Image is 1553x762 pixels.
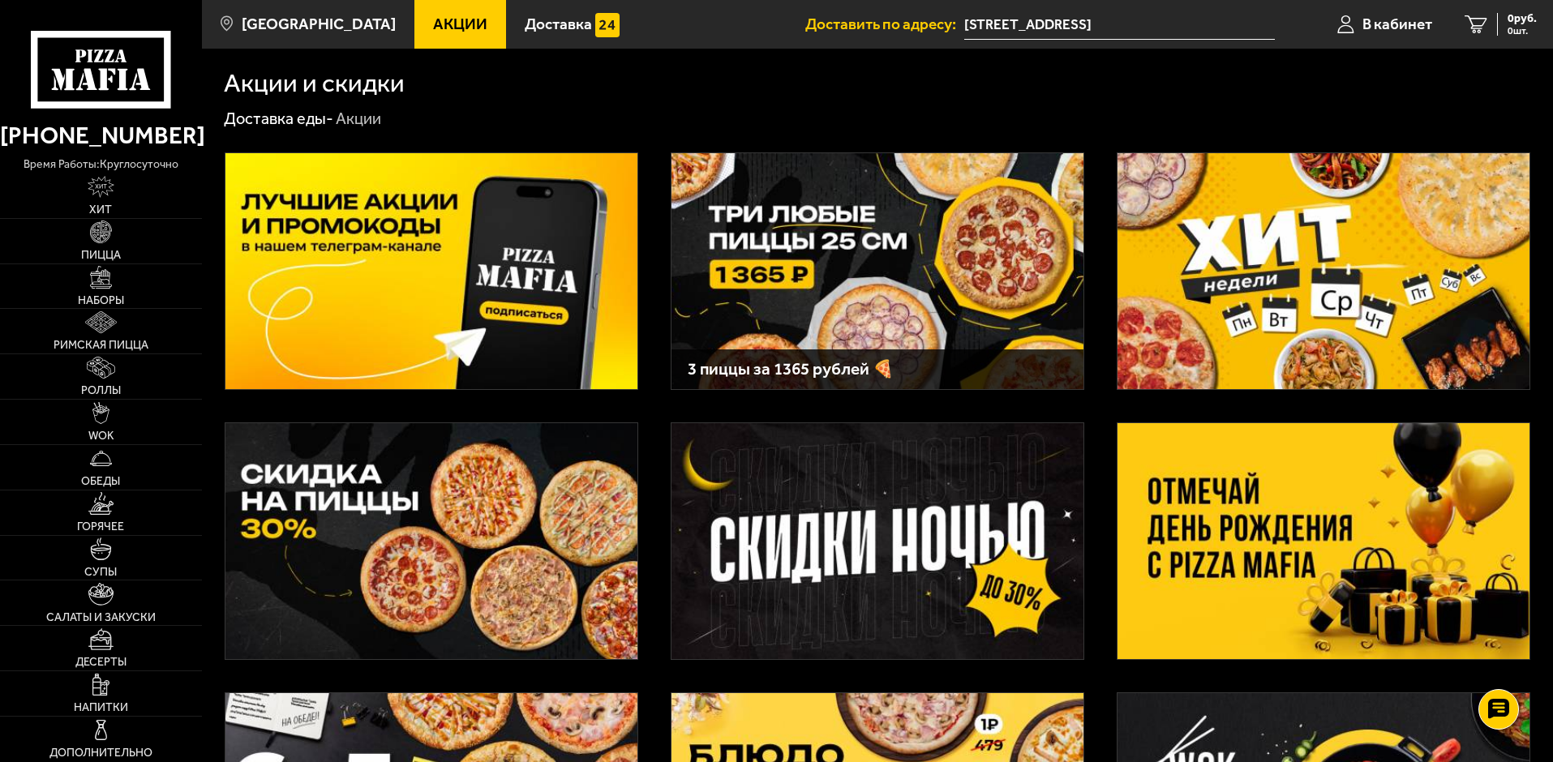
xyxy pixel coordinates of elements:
[46,612,156,623] span: Салаты и закуски
[1362,16,1432,32] span: В кабинет
[224,109,333,128] a: Доставка еды-
[74,702,128,713] span: Напитки
[671,152,1084,390] a: 3 пиццы за 1365 рублей 🍕
[525,16,592,32] span: Доставка
[242,16,396,32] span: [GEOGRAPHIC_DATA]
[1508,13,1537,24] span: 0 руб.
[336,109,381,130] div: Акции
[433,16,487,32] span: Акции
[88,430,114,442] span: WOK
[49,747,152,759] span: Дополнительно
[964,10,1275,40] span: Ленинградская область, Всеволожский район, Заневское городское поселение, Кудрово, Солнечная улиц...
[77,521,124,533] span: Горячее
[224,71,405,96] h1: Акции и скидки
[964,10,1275,40] input: Ваш адрес доставки
[688,361,1067,378] h3: 3 пиццы за 1365 рублей 🍕
[595,13,620,37] img: 15daf4d41897b9f0e9f617042186c801.svg
[81,250,121,261] span: Пицца
[84,567,117,578] span: Супы
[81,476,120,487] span: Обеды
[78,295,124,306] span: Наборы
[1508,26,1537,36] span: 0 шт.
[89,204,112,216] span: Хит
[805,16,964,32] span: Доставить по адресу:
[81,385,121,396] span: Роллы
[54,340,148,351] span: Римская пицца
[75,657,127,668] span: Десерты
